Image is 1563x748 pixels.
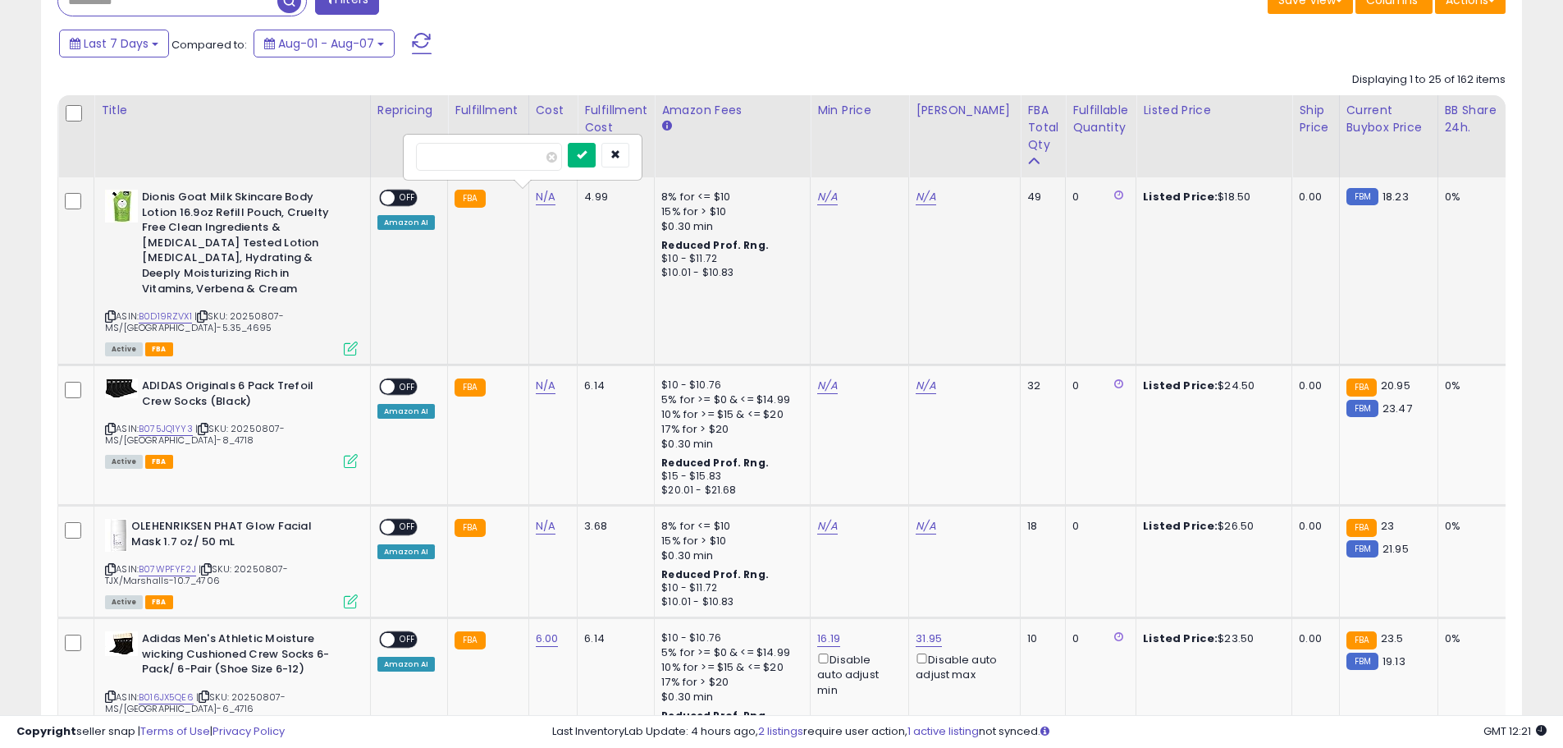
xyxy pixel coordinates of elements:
[142,379,341,413] b: ADIDAS Originals 6 Pack Trefoil Crew Socks (Black)
[377,404,435,419] div: Amazon AI
[105,422,286,447] span: | SKU: 20250807-MS/[GEOGRAPHIC_DATA]-8_4718
[661,119,671,134] small: Amazon Fees.
[105,190,358,354] div: ASIN:
[661,660,797,675] div: 10% for >= $15 & <= $20
[1143,190,1279,204] div: $18.50
[139,562,196,576] a: B07WPFYF2J
[817,631,840,647] a: 16.19
[661,567,769,581] b: Reduced Prof. Rng.
[145,595,173,609] span: FBA
[213,723,285,739] a: Privacy Policy
[661,219,797,234] div: $0.30 min
[16,723,76,739] strong: Copyright
[395,521,421,535] span: OFF
[59,30,169,57] button: Last 7 Days
[661,484,797,498] div: $20.01 - $21.68
[105,519,358,607] div: ASIN:
[536,102,571,119] div: Cost
[1143,189,1218,204] b: Listed Price:
[1346,540,1378,558] small: FBM
[1381,631,1404,646] span: 23.5
[16,724,285,740] div: seller snap | |
[1346,188,1378,205] small: FBM
[817,518,837,535] a: N/A
[584,102,647,136] div: Fulfillment Cost
[1143,518,1218,534] b: Listed Price:
[661,392,797,407] div: 5% for >= $0 & <= $14.99
[661,102,803,119] div: Amazon Fees
[1346,631,1377,649] small: FBA
[1072,519,1123,534] div: 0
[105,455,143,469] span: All listings currently available for purchase on Amazon
[1346,653,1378,670] small: FBM
[1143,631,1218,646] b: Listed Price:
[661,534,797,548] div: 15% for > $10
[661,675,797,690] div: 17% for > $20
[661,470,797,484] div: $15 - $15.83
[584,631,642,646] div: 6.14
[455,631,485,649] small: FBA
[1143,631,1279,646] div: $23.50
[455,379,485,397] small: FBA
[278,35,374,52] span: Aug-01 - Aug-07
[1299,102,1332,136] div: Ship Price
[105,631,358,735] div: ASIN:
[1299,379,1326,393] div: 0.00
[758,723,803,739] a: 2 listings
[536,631,559,647] a: 6.00
[377,102,441,119] div: Repricing
[1346,102,1431,136] div: Current Buybox Price
[661,422,797,437] div: 17% for > $20
[661,252,797,266] div: $10 - $11.72
[1027,379,1053,393] div: 32
[661,631,797,645] div: $10 - $10.76
[377,544,435,559] div: Amazon AI
[1445,190,1499,204] div: 0%
[101,102,363,119] div: Title
[1027,519,1053,534] div: 18
[1381,518,1394,534] span: 23
[1382,189,1409,204] span: 18.23
[377,215,435,230] div: Amazon AI
[1346,519,1377,537] small: FBA
[661,548,797,563] div: $0.30 min
[131,519,331,553] b: OLEHENRIKSEN PHAT Glow Facial Mask 1.7 oz/ 50 mL
[817,189,837,205] a: N/A
[661,595,797,609] div: $10.01 - $10.83
[661,190,797,204] div: 8% for <= $10
[584,190,642,204] div: 4.99
[1445,631,1499,646] div: 0%
[916,378,935,394] a: N/A
[105,342,143,356] span: All listings currently available for purchase on Amazon
[661,690,797,704] div: $0.30 min
[395,380,421,394] span: OFF
[455,519,485,537] small: FBA
[139,691,194,704] a: B016JX5QE6
[1382,401,1412,416] span: 23.47
[1072,190,1123,204] div: 0
[105,379,138,398] img: 31uz9tU8oRL._SL40_.jpg
[1072,102,1129,136] div: Fulfillable Quantity
[1382,654,1405,669] span: 19.13
[907,723,979,739] a: 1 active listing
[455,190,485,208] small: FBA
[105,519,127,552] img: 31tXE9U5IgL._SL40_.jpg
[142,631,341,681] b: Adidas Men's Athletic Moisture wicking Cushioned Crew Socks 6-Pack/ 6-Pair (Shoe Size 6-12)
[105,631,138,656] img: 41lFlACTcFL._SL40_.jpg
[105,562,289,587] span: | SKU: 20250807-TJX/Marshalls-10.7_4706
[916,102,1013,119] div: [PERSON_NAME]
[817,102,902,119] div: Min Price
[584,379,642,393] div: 6.14
[661,379,797,392] div: $10 - $10.76
[552,724,1547,740] div: Last InventoryLab Update: 4 hours ago, require user action, not synced.
[1352,72,1506,88] div: Displaying 1 to 25 of 162 items
[916,650,1008,682] div: Disable auto adjust max
[1381,378,1410,393] span: 20.95
[1299,519,1326,534] div: 0.00
[661,581,797,595] div: $10 - $11.72
[1346,400,1378,417] small: FBM
[661,266,797,280] div: $10.01 - $10.83
[661,456,769,470] b: Reduced Prof. Rng.
[1299,631,1326,646] div: 0.00
[661,437,797,452] div: $0.30 min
